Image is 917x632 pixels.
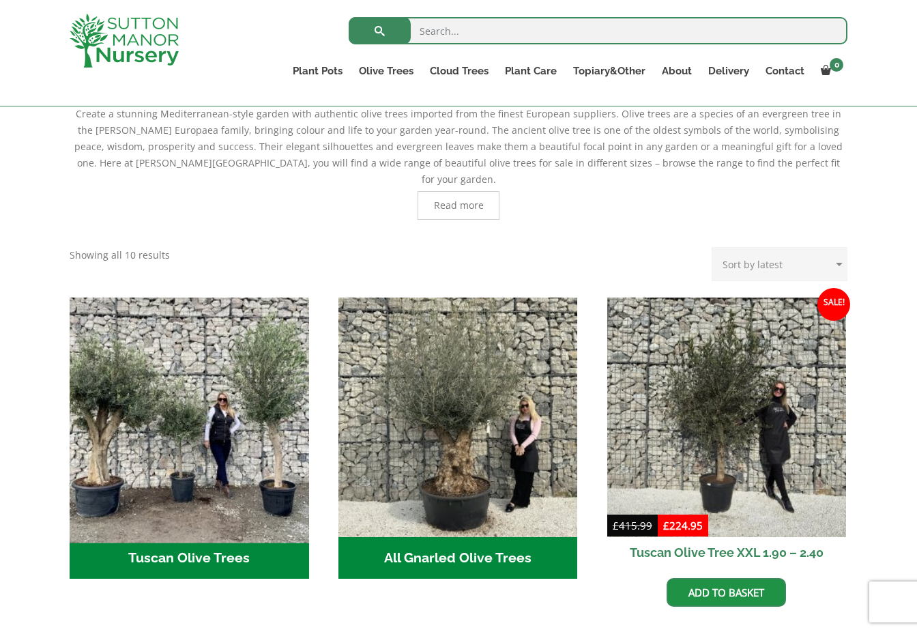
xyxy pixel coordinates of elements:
[497,61,565,81] a: Plant Care
[338,298,578,579] a: Visit product category All Gnarled Olive Trees
[607,298,847,537] img: Tuscan Olive Tree XXL 1.90 - 2.40
[338,298,578,537] img: All Gnarled Olive Trees
[667,578,786,607] a: Add to basket: “Tuscan Olive Tree XXL 1.90 - 2.40”
[613,519,652,532] bdi: 415.99
[63,291,315,543] img: Tuscan Olive Trees
[70,14,179,68] img: logo
[434,201,484,210] span: Read more
[817,288,850,321] span: Sale!
[607,537,847,568] h2: Tuscan Olive Tree XXL 1.90 – 2.40
[654,61,700,81] a: About
[663,519,669,532] span: £
[712,247,847,281] select: Shop order
[70,89,847,220] div: Create a stunning Mediterranean-style garden with authentic olive trees imported from the finest ...
[351,61,422,81] a: Olive Trees
[422,61,497,81] a: Cloud Trees
[70,537,309,579] h2: Tuscan Olive Trees
[830,58,843,72] span: 0
[607,298,847,568] a: Sale! Tuscan Olive Tree XXL 1.90 – 2.40
[613,519,619,532] span: £
[70,247,170,263] p: Showing all 10 results
[565,61,654,81] a: Topiary&Other
[285,61,351,81] a: Plant Pots
[813,61,847,81] a: 0
[663,519,703,532] bdi: 224.95
[700,61,757,81] a: Delivery
[757,61,813,81] a: Contact
[349,17,847,44] input: Search...
[338,537,578,579] h2: All Gnarled Olive Trees
[70,298,309,579] a: Visit product category Tuscan Olive Trees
